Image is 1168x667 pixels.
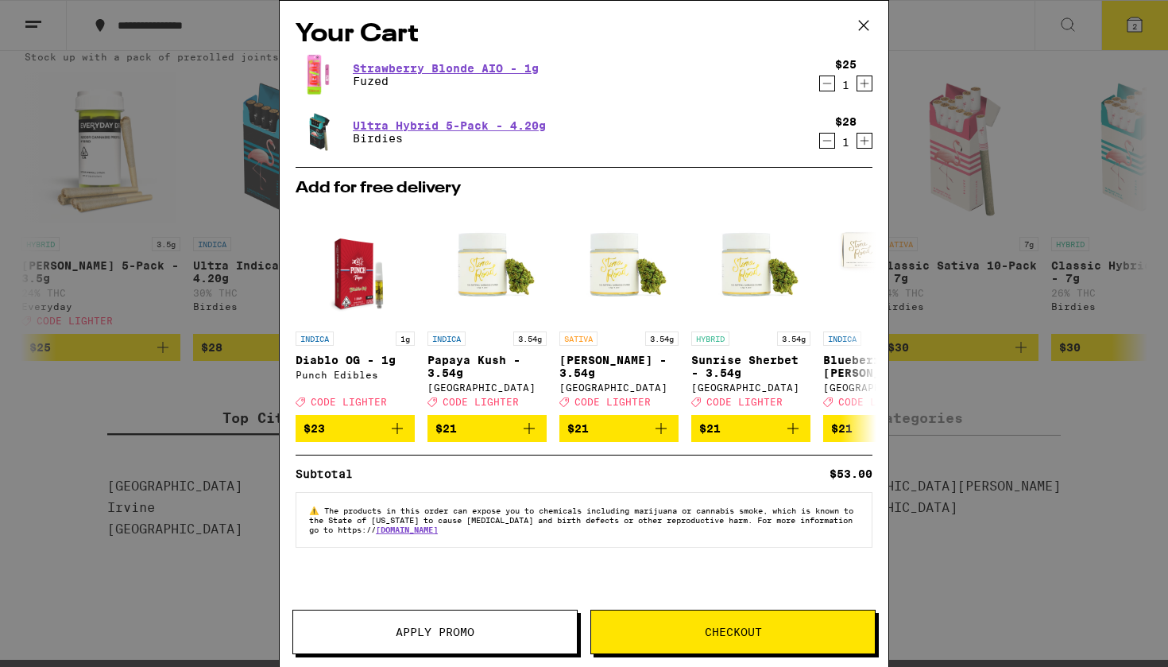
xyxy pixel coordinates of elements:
a: Open page for Sunrise Sherbet - 3.54g from Stone Road [691,204,810,415]
div: [GEOGRAPHIC_DATA] [427,382,547,393]
button: Checkout [590,610,876,654]
span: Help [37,11,69,25]
p: HYBRID [691,332,729,346]
div: [GEOGRAPHIC_DATA] [823,382,942,393]
span: $21 [567,422,589,435]
button: Add to bag [427,415,547,442]
h2: Your Cart [296,17,872,52]
span: $23 [304,422,325,435]
a: Ultra Hybrid 5-Pack - 4.20g [353,119,546,132]
img: Stone Road - Sunrise Sherbet - 3.54g [691,204,810,324]
p: [PERSON_NAME] - 3.54g [559,354,679,379]
button: Decrement [819,76,835,91]
p: Blueberry [PERSON_NAME] Sugar - 1g [823,354,942,379]
img: Punch Edibles - Diablo OG - 1g [309,204,401,324]
span: $21 [699,422,721,435]
a: Strawberry Blonde AIO - 1g [353,62,539,75]
img: Stone Road - Blueberry Runtz Sugar - 1g [823,204,942,324]
p: Birdies [353,132,546,145]
span: $21 [831,422,853,435]
button: Add to bag [559,415,679,442]
a: Open page for Blueberry Runtz Sugar - 1g from Stone Road [823,204,942,415]
span: CODE LIGHTER [838,397,915,407]
button: Add to bag [691,415,810,442]
span: CODE LIGHTER [443,397,519,407]
button: Add to bag [823,415,942,442]
img: Stone Road - Papaya Kush - 3.54g [427,204,547,324]
span: $21 [435,422,457,435]
button: Apply Promo [292,610,578,654]
div: $28 [835,115,857,128]
a: [DOMAIN_NAME] [376,525,438,534]
a: Open page for Diablo OG - 1g from Punch Edibles [296,204,415,415]
img: Birdies - Ultra Hybrid 5-Pack - 4.20g [296,110,340,154]
button: Add to bag [296,415,415,442]
button: Increment [857,76,872,91]
span: Checkout [705,626,762,638]
span: ⚠️ [309,506,324,515]
p: Fuzed [353,75,539,87]
p: INDICA [427,332,466,346]
span: Apply Promo [396,626,474,638]
button: Decrement [819,133,835,149]
div: $25 [835,58,857,71]
div: Punch Edibles [296,370,415,380]
span: CODE LIGHTER [311,397,387,407]
span: CODE LIGHTER [706,397,783,407]
img: Stone Road - Lemon Jack - 3.54g [559,204,679,324]
div: [GEOGRAPHIC_DATA] [559,382,679,393]
p: SATIVA [559,332,598,346]
p: Diablo OG - 1g [296,354,415,366]
a: Open page for Lemon Jack - 3.54g from Stone Road [559,204,679,415]
p: Sunrise Sherbet - 3.54g [691,354,810,379]
h2: Add for free delivery [296,180,872,196]
button: Increment [857,133,872,149]
img: Fuzed - Strawberry Blonde AIO - 1g [296,52,340,97]
div: Subtotal [296,468,364,479]
div: $53.00 [830,468,872,479]
a: Open page for Papaya Kush - 3.54g from Stone Road [427,204,547,415]
p: 3.54g [777,332,810,346]
p: INDICA [823,332,861,346]
p: 3.54g [513,332,547,346]
span: The products in this order can expose you to chemicals including marijuana or cannabis smoke, whi... [309,506,853,534]
p: Papaya Kush - 3.54g [427,354,547,379]
div: 1 [835,79,857,91]
p: 1g [396,332,415,346]
p: 3.54g [645,332,679,346]
div: 1 [835,136,857,149]
span: CODE LIGHTER [574,397,651,407]
div: [GEOGRAPHIC_DATA] [691,382,810,393]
